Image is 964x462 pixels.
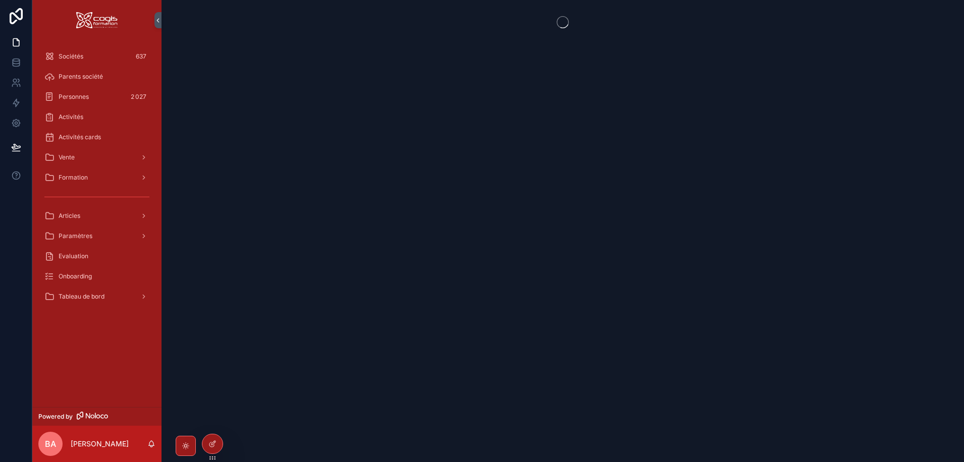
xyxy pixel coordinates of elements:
a: Parents société [38,68,155,86]
span: Articles [59,212,80,220]
span: Onboarding [59,272,92,280]
span: Sociétés [59,52,83,61]
span: Personnes [59,93,89,101]
span: Activités cards [59,133,101,141]
span: Paramètres [59,232,92,240]
span: Formation [59,174,88,182]
div: 2 027 [128,91,149,103]
a: Vente [38,148,155,166]
span: Tableau de bord [59,293,104,301]
span: Activités [59,113,83,121]
a: Evaluation [38,247,155,265]
span: Evaluation [59,252,88,260]
a: Paramètres [38,227,155,245]
img: App logo [76,12,118,28]
a: Formation [38,168,155,187]
div: 637 [133,50,149,63]
a: Onboarding [38,267,155,285]
a: Powered by [32,407,162,426]
a: Tableau de bord [38,287,155,306]
div: scrollable content [32,40,162,319]
a: Sociétés637 [38,47,155,66]
span: Vente [59,153,75,161]
a: Activités [38,108,155,126]
span: Parents société [59,73,103,81]
a: Articles [38,207,155,225]
a: Activités cards [38,128,155,146]
a: Personnes2 027 [38,88,155,106]
span: BA [45,438,56,450]
p: [PERSON_NAME] [71,439,129,449]
span: Powered by [38,413,73,421]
